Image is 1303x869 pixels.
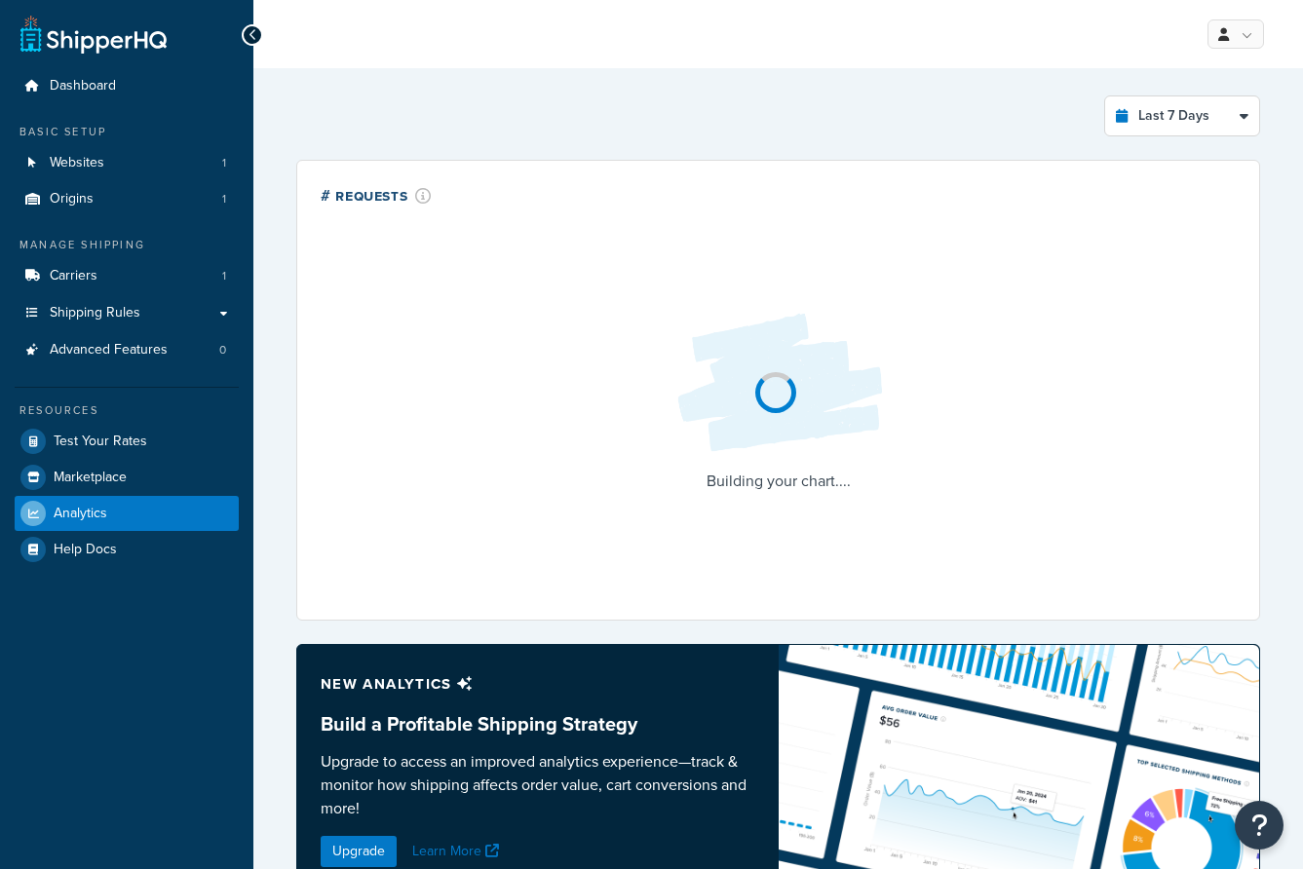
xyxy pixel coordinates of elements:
[219,342,226,359] span: 0
[15,181,239,217] a: Origins1
[662,468,896,495] p: Building your chart....
[15,145,239,181] li: Websites
[15,402,239,419] div: Resources
[321,836,397,867] a: Upgrade
[15,424,239,459] a: Test Your Rates
[50,191,94,208] span: Origins
[222,268,226,284] span: 1
[412,841,504,861] a: Learn More
[54,506,107,522] span: Analytics
[50,78,116,94] span: Dashboard
[15,332,239,368] a: Advanced Features0
[15,332,239,368] li: Advanced Features
[15,68,239,104] a: Dashboard
[15,496,239,531] a: Analytics
[50,342,168,359] span: Advanced Features
[222,191,226,208] span: 1
[1235,801,1284,850] button: Open Resource Center
[662,298,896,468] img: Loading...
[15,237,239,253] div: Manage Shipping
[15,532,239,567] a: Help Docs
[54,470,127,486] span: Marketplace
[50,155,104,171] span: Websites
[15,258,239,294] a: Carriers1
[321,184,432,207] div: # Requests
[50,268,97,284] span: Carriers
[50,305,140,321] span: Shipping Rules
[15,124,239,140] div: Basic Setup
[15,460,239,495] a: Marketplace
[321,750,755,820] p: Upgrade to access an improved analytics experience—track & monitor how shipping affects order val...
[15,295,239,331] a: Shipping Rules
[15,258,239,294] li: Carriers
[222,155,226,171] span: 1
[15,181,239,217] li: Origins
[321,713,755,735] h3: Build a Profitable Shipping Strategy
[54,542,117,558] span: Help Docs
[15,145,239,181] a: Websites1
[54,434,147,450] span: Test Your Rates
[321,670,755,698] p: New analytics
